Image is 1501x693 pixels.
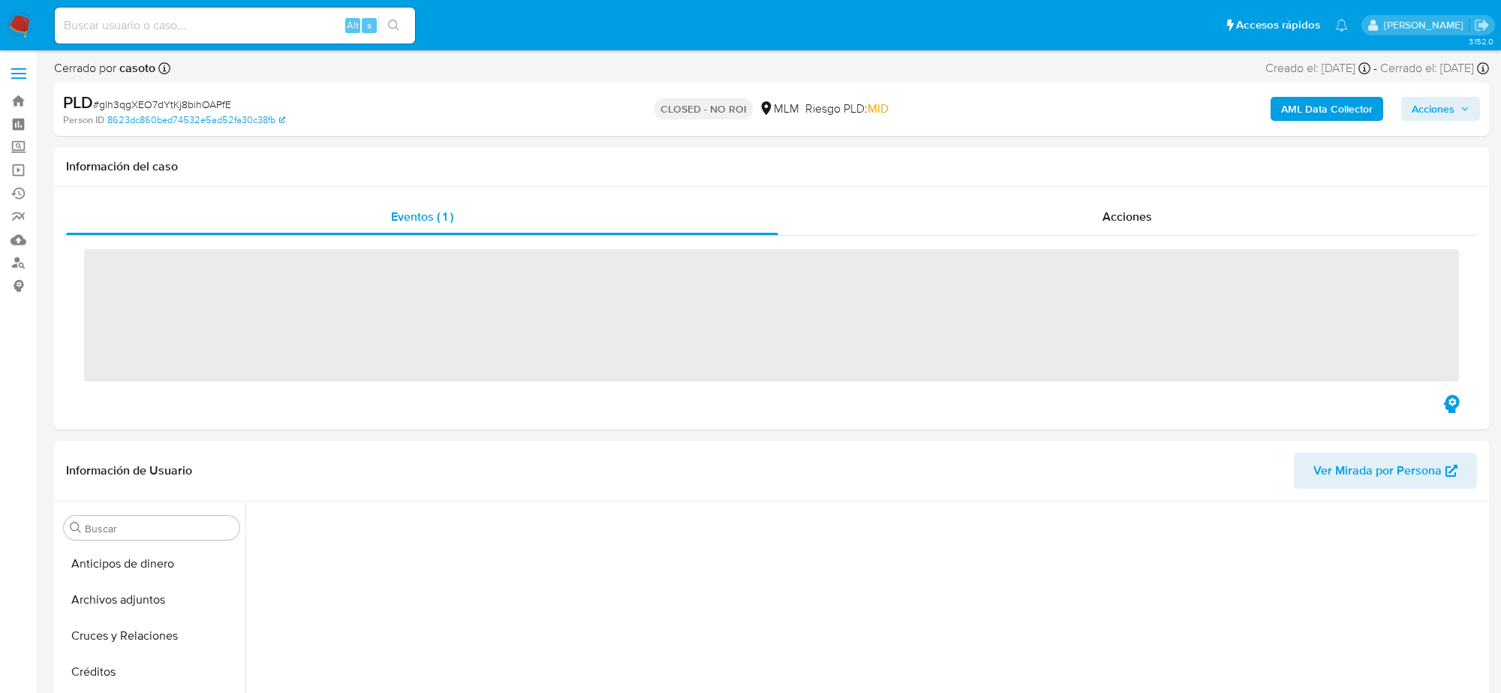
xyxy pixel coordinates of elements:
[1384,18,1469,32] p: cesar.gonzalez@mercadolibre.com.mx
[84,249,1459,381] span: ‌
[654,98,753,119] p: CLOSED - NO ROI
[93,97,231,112] span: # glh3qgXEO7dYtKj8bihOAPfE
[1401,97,1480,121] button: Acciones
[378,15,409,36] button: search-icon
[55,16,415,35] input: Buscar usuario o caso...
[1294,453,1477,489] button: Ver Mirada por Persona
[63,113,104,127] b: Person ID
[58,618,245,654] button: Cruces y Relaciones
[107,113,285,127] a: 8623dc860bed74532e5ad52fa30c38fb
[1102,208,1152,225] span: Acciones
[58,546,245,582] button: Anticipos de dinero
[759,101,799,117] div: MLM
[347,18,359,32] span: Alt
[58,654,245,690] button: Créditos
[58,582,245,618] button: Archivos adjuntos
[1271,97,1383,121] button: AML Data Collector
[85,522,233,535] input: Buscar
[1313,453,1442,489] span: Ver Mirada por Persona
[805,101,889,117] span: Riesgo PLD:
[868,100,889,117] span: MID
[391,208,453,225] span: Eventos ( 1 )
[367,18,371,32] span: s
[66,463,192,478] h1: Información de Usuario
[1236,17,1320,33] span: Accesos rápidos
[116,59,155,77] b: casoto
[54,60,155,77] span: Cerrado por
[63,90,93,114] b: PLD
[1380,60,1489,77] div: Cerrado el: [DATE]
[1412,97,1454,121] span: Acciones
[1265,60,1370,77] div: Creado el: [DATE]
[1335,19,1348,32] a: Notificaciones
[1281,97,1373,121] b: AML Data Collector
[66,159,1477,174] h1: Información del caso
[1474,17,1490,33] a: Salir
[1373,60,1377,77] span: -
[70,522,82,534] button: Buscar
